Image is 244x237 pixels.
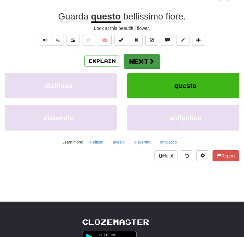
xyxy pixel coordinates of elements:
[84,56,120,67] button: Explain
[82,35,95,46] button: Favorite sentence (alt+f)
[127,73,244,98] button: questo
[52,35,64,46] button: ½
[177,35,189,46] button: Edit sentence (alt+d)
[43,114,74,121] span: disperato
[131,137,154,147] button: disperato
[154,150,177,161] button: Help!
[123,11,163,22] span: bellissimo
[166,11,183,22] span: fiore
[62,140,83,144] small: Learn more:
[213,150,239,161] button: Report
[38,35,64,49] div: Text-to-speech controls
[181,150,193,161] button: Round history (alt+y)
[109,137,128,147] button: questo
[161,35,174,46] button: Discuss sentence (alt+u)
[124,54,160,69] button: Next
[98,35,112,46] button: 🧠
[5,25,239,31] div: Look at this beautiful flower.
[174,82,197,89] span: questo
[91,11,121,23] u: questo
[127,105,244,131] button: antipatico
[156,137,180,147] button: antipatico
[192,35,205,46] button: Add to collection (alt+a)
[145,35,158,46] button: Ignore sentence (alt+i)
[45,82,72,89] span: disilluso
[67,35,79,46] button: Show image (alt+x)
[39,35,52,46] button: Play sentence audio (ctl+space)
[121,11,186,22] span: .
[58,11,88,22] span: Guarda
[86,137,107,147] button: disilluso
[114,35,127,46] button: Set this sentence to 100% Mastered (alt+m)
[82,218,149,226] a: Clozemaster
[169,114,201,121] span: antipatico
[130,35,143,46] button: Reset to 0% Mastered (alt+r)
